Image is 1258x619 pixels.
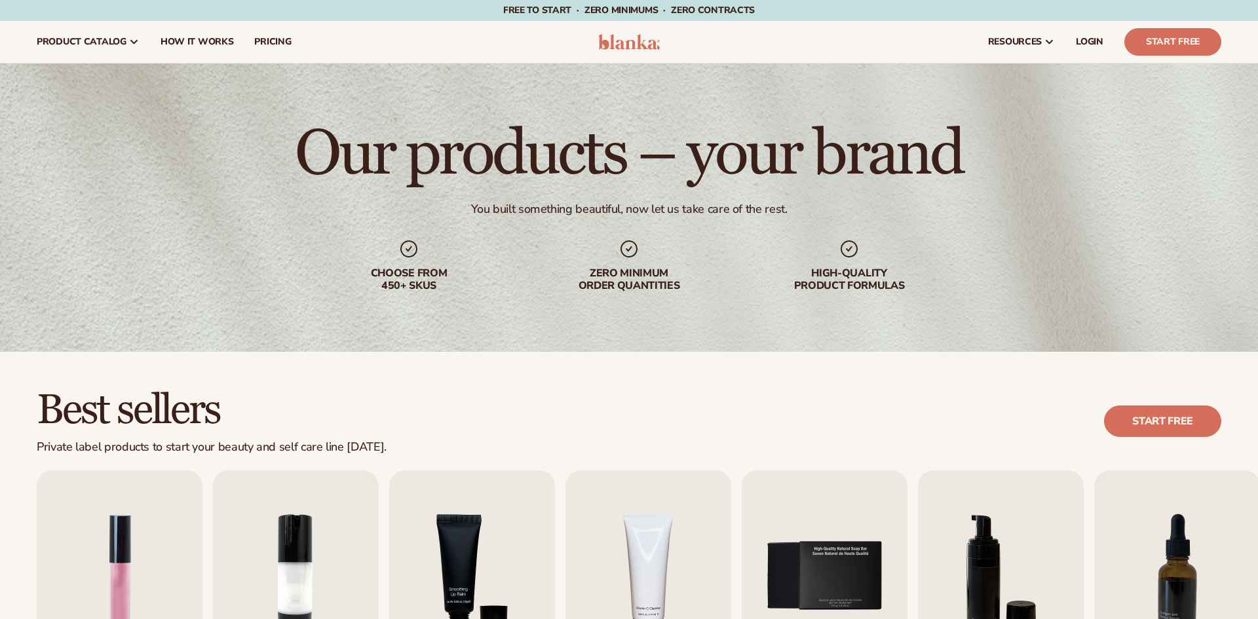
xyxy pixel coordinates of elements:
[1104,405,1221,437] a: Start free
[161,37,234,47] span: How It Works
[598,34,660,50] img: logo
[150,21,244,63] a: How It Works
[471,202,788,217] div: You built something beautiful, now let us take care of the rest.
[37,37,126,47] span: product catalog
[26,21,150,63] a: product catalog
[765,267,933,292] div: High-quality product formulas
[503,4,755,16] span: Free to start · ZERO minimums · ZERO contracts
[254,37,291,47] span: pricing
[1065,21,1114,63] a: LOGIN
[988,37,1042,47] span: resources
[37,388,387,432] h2: Best sellers
[295,123,963,186] h1: Our products – your brand
[978,21,1065,63] a: resources
[545,267,713,292] div: Zero minimum order quantities
[244,21,301,63] a: pricing
[1076,37,1103,47] span: LOGIN
[325,267,493,292] div: Choose from 450+ Skus
[1124,28,1221,56] a: Start Free
[37,440,387,455] div: Private label products to start your beauty and self care line [DATE].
